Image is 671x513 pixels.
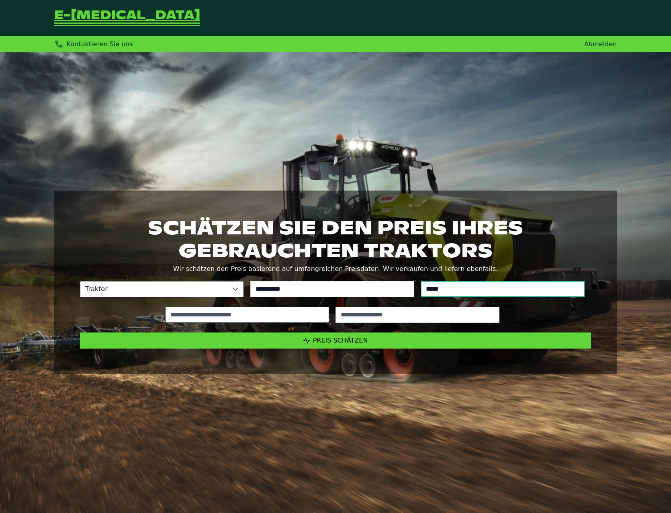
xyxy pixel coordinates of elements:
[54,39,133,49] div: Kontaktieren Sie uns
[67,40,133,48] span: Kontaktieren Sie uns
[313,337,368,344] span: Preis schätzen
[54,10,200,27] a: Zurück zur Startseite
[80,332,591,349] button: Preis schätzen
[80,263,591,275] p: Wir schätzen den Preis basierend auf umfangreichen Preisdaten. Wir verkaufen und liefern ebenfalls.
[584,40,617,48] a: Abmelden
[80,216,591,261] h1: Schätzen Sie den Preis Ihres gebrauchten Traktors
[80,281,227,297] span: Traktor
